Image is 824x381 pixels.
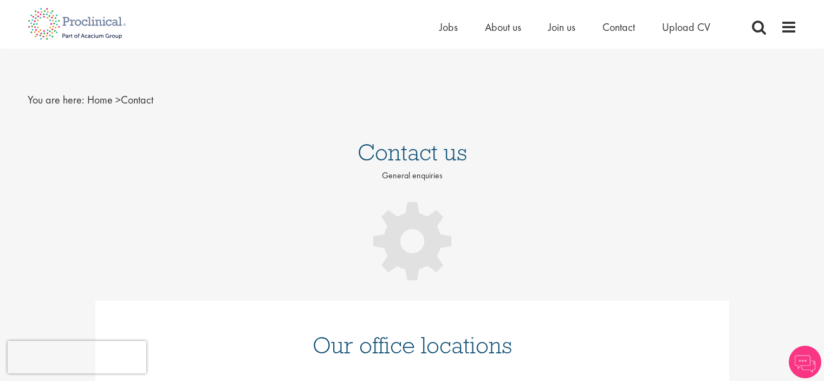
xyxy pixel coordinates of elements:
a: About us [485,20,521,34]
h1: Our office locations [112,333,713,357]
span: Contact [87,93,153,107]
iframe: reCAPTCHA [8,341,146,373]
a: Upload CV [662,20,710,34]
a: Contact [602,20,635,34]
a: Join us [548,20,575,34]
span: > [115,93,121,107]
span: You are here: [28,93,85,107]
img: Chatbot [789,346,821,378]
a: Jobs [439,20,458,34]
a: breadcrumb link to Home [87,93,113,107]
